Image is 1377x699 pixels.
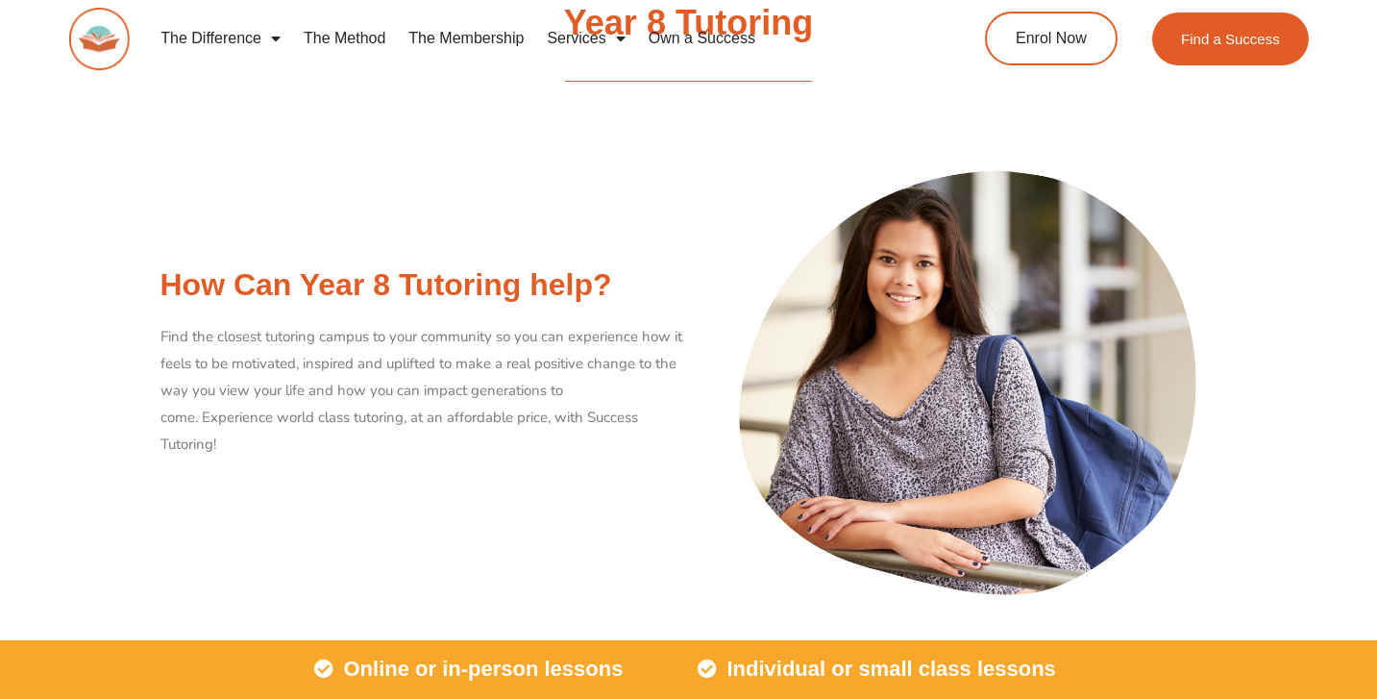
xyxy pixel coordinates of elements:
[160,324,683,458] p: Find the closest tutoring campus to your community so you can experience how it feels to be motiv...
[338,650,623,689] span: Online or in-person lessons
[149,16,914,61] nav: Menu
[1016,31,1087,46] span: Enrol Now
[160,265,683,306] h2: How Can Year 8 Tutoring help?
[397,16,535,61] a: The Membership
[1152,12,1309,65] a: Find a Success
[1181,32,1280,46] span: Find a Success
[292,16,397,61] a: The Method
[535,16,636,61] a: Services
[985,12,1118,65] a: Enrol Now
[149,16,292,61] a: The Difference
[722,650,1055,689] span: Individual or small class lessons
[637,16,767,61] a: Own a Success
